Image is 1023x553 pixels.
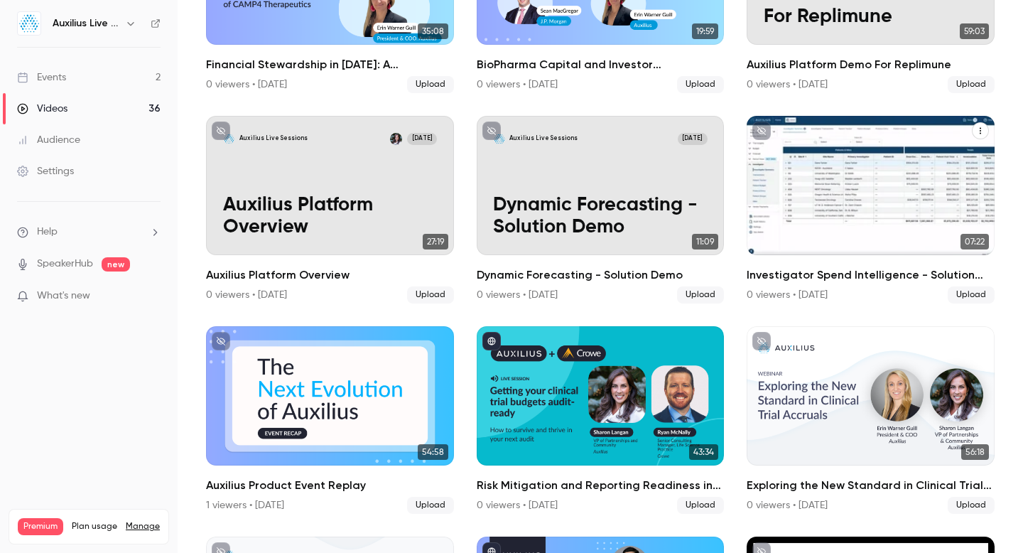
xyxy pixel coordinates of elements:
div: Settings [17,164,74,178]
span: 43:34 [689,444,718,460]
span: 56:18 [961,444,989,460]
div: 1 viewers • [DATE] [206,498,284,512]
a: 43:34Risk Mitigation and Reporting Readiness in Clinical Trial Accounting0 viewers • [DATE]Upload [477,326,725,514]
span: [DATE] [407,133,437,145]
a: Auxilius Platform OverviewAuxilius Live SessionsSharon Langan[DATE]Auxilius Platform Overview27:1... [206,116,454,304]
span: Help [37,225,58,240]
span: new [102,257,130,272]
div: 0 viewers • [DATE] [206,77,287,92]
span: What's new [37,289,90,304]
div: Events [17,70,66,85]
span: Upload [677,76,724,93]
div: Videos [17,102,67,116]
img: Sharon Langan [390,133,402,145]
button: unpublished [212,122,230,140]
span: 07:22 [960,234,989,249]
a: 07:22Investigator Spend Intelligence - Solution Demo0 viewers • [DATE]Upload [747,116,995,304]
p: Auxilius Platform Overview [223,194,438,239]
span: 35:08 [418,23,448,39]
span: 54:58 [418,444,448,460]
a: 54:58Auxilius Product Event Replay1 viewers • [DATE]Upload [206,326,454,514]
div: 0 viewers • [DATE] [747,77,828,92]
div: 0 viewers • [DATE] [747,498,828,512]
span: Upload [407,76,454,93]
li: Investigator Spend Intelligence - Solution Demo [747,116,995,304]
div: 0 viewers • [DATE] [747,288,828,302]
a: Manage [126,521,160,532]
span: Upload [948,76,995,93]
li: Auxilius Platform Overview [206,116,454,304]
span: Upload [948,497,995,514]
span: Plan usage [72,521,117,532]
a: 56:18Exploring the New Standard in Clinical Trial Accruals0 viewers • [DATE]Upload [747,326,995,514]
li: Exploring the New Standard in Clinical Trial Accruals [747,326,995,514]
p: Dynamic Forecasting - Solution Demo [493,194,708,239]
div: Audience [17,133,80,147]
h2: Financial Stewardship in [DATE]: A Conversation with the CFO of CAMP4 Therapeutics [206,56,454,73]
h2: Dynamic Forecasting - Solution Demo [477,267,725,284]
button: unpublished [752,122,771,140]
span: 11:09 [692,234,718,249]
h2: Auxilius Platform Overview [206,267,454,284]
iframe: Noticeable Trigger [144,290,161,303]
a: Dynamic Forecasting - Solution DemoAuxilius Live Sessions[DATE]Dynamic Forecasting - Solution Dem... [477,116,725,304]
span: 59:03 [960,23,989,39]
li: Dynamic Forecasting - Solution Demo [477,116,725,304]
h2: Auxilius Product Event Replay [206,477,454,494]
span: Upload [407,497,454,514]
h2: Exploring the New Standard in Clinical Trial Accruals [747,477,995,494]
span: Upload [948,286,995,304]
h2: BioPharma Capital and Investor Expectations in [DATE] [477,56,725,73]
h6: Auxilius Live Sessions [53,16,119,31]
span: Premium [18,518,63,535]
button: unpublished [482,122,501,140]
button: unpublished [752,332,771,350]
span: 27:19 [423,234,448,249]
li: Auxilius Product Event Replay [206,326,454,514]
button: published [482,332,501,350]
span: [DATE] [678,133,708,145]
h2: Risk Mitigation and Reporting Readiness in Clinical Trial Accounting [477,477,725,494]
li: Risk Mitigation and Reporting Readiness in Clinical Trial Accounting [477,326,725,514]
span: Upload [677,497,724,514]
h2: Auxilius Platform Demo For Replimune [747,56,995,73]
button: unpublished [212,332,230,350]
a: SpeakerHub [37,257,93,272]
p: Auxilius Live Sessions [239,134,308,143]
span: 19:59 [692,23,718,39]
p: Auxilius Live Sessions [509,134,578,143]
div: 0 viewers • [DATE] [477,288,558,302]
h2: Investigator Spend Intelligence - Solution Demo [747,267,995,284]
img: Auxilius Live Sessions [18,12,40,35]
span: Upload [677,286,724,304]
li: help-dropdown-opener [17,225,161,240]
div: 0 viewers • [DATE] [477,77,558,92]
span: Upload [407,286,454,304]
div: 0 viewers • [DATE] [477,498,558,512]
div: 0 viewers • [DATE] [206,288,287,302]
